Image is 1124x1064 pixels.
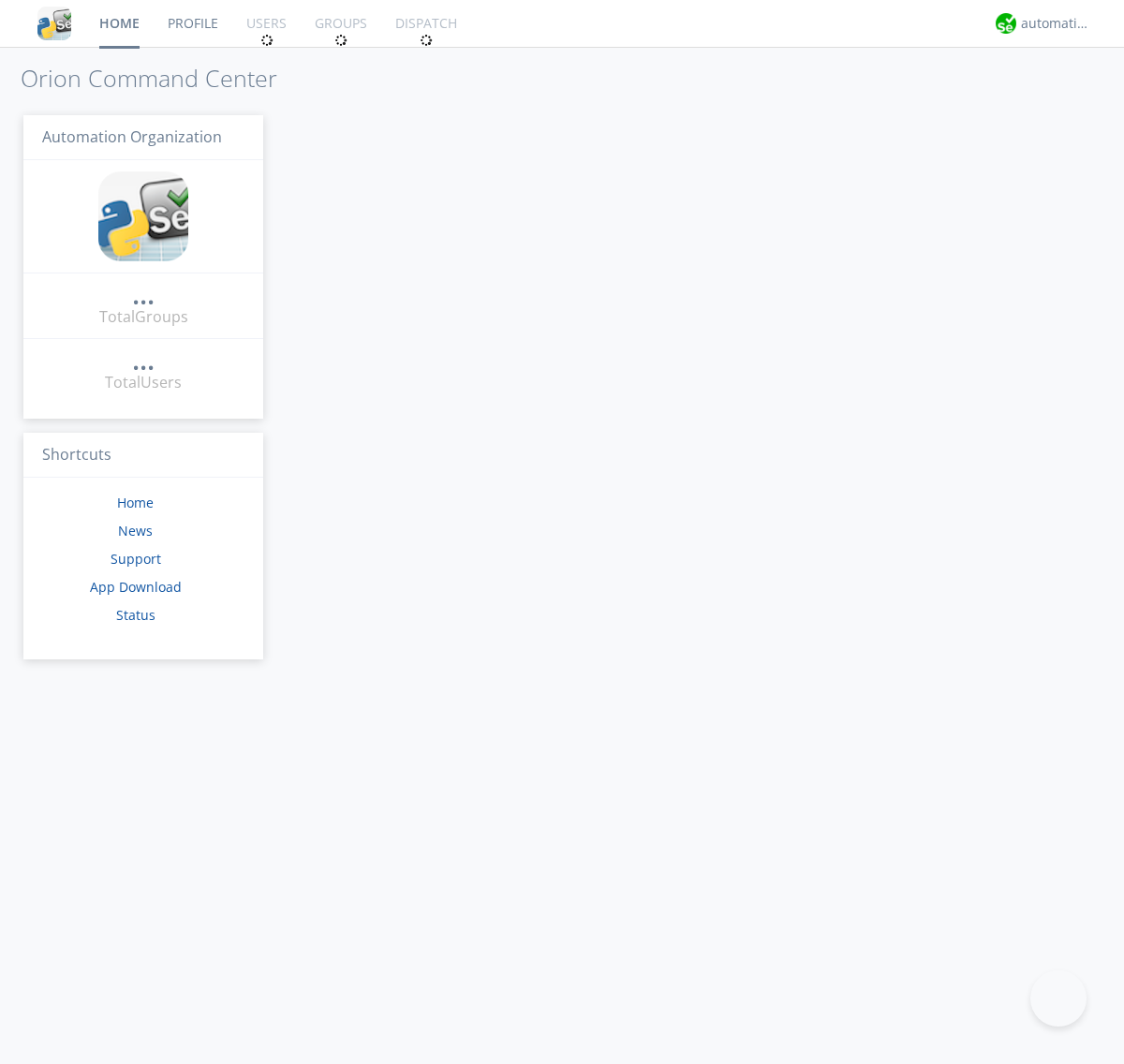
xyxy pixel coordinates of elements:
[90,578,182,596] a: App Download
[117,494,154,511] a: Home
[37,7,71,40] img: cddb5a64eb264b2086981ab96f4c1ba7
[334,34,348,47] img: spin.svg
[99,306,188,328] div: Total Groups
[23,433,263,479] h3: Shortcuts
[105,372,182,393] div: Total Users
[132,350,155,372] a: ...
[260,34,274,47] img: spin.svg
[996,13,1016,34] img: d2d01cd9b4174d08988066c6d424eccd
[1021,14,1091,33] div: automation+atlas
[98,171,188,261] img: cddb5a64eb264b2086981ab96f4c1ba7
[132,350,155,369] div: ...
[111,550,161,568] a: Support
[132,285,155,306] a: ...
[132,285,155,303] div: ...
[42,126,222,147] span: Automation Organization
[420,34,433,47] img: spin.svg
[118,522,153,539] a: News
[116,606,155,624] a: Status
[1030,970,1087,1027] iframe: Toggle Customer Support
